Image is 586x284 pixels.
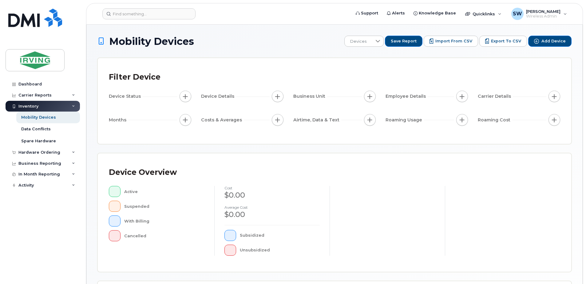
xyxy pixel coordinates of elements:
span: Export to CSV [491,38,521,44]
div: Filter Device [109,69,160,85]
div: With Billing [124,215,205,227]
span: Device Status [109,93,143,100]
span: Roaming Cost [478,117,512,123]
span: Add Device [541,38,566,44]
span: Save Report [391,38,417,44]
div: Unsubsidized [240,245,320,256]
button: Import from CSV [424,36,478,47]
span: Device Details [201,93,236,100]
button: Add Device [528,36,572,47]
div: Subsidized [240,230,320,241]
span: Carrier Details [478,93,513,100]
div: $0.00 [224,190,320,200]
button: Save Report [385,36,422,47]
span: Roaming Usage [386,117,424,123]
span: Mobility Devices [109,36,194,47]
span: Costs & Averages [201,117,244,123]
div: $0.00 [224,209,320,220]
div: Active [124,186,205,197]
span: Airtime, Data & Text [293,117,341,123]
div: Cancelled [124,230,205,241]
div: Suspended [124,201,205,212]
h4: cost [224,186,320,190]
span: Employee Details [386,93,428,100]
button: Export to CSV [479,36,527,47]
span: Months [109,117,128,123]
h4: Average cost [224,205,320,209]
span: Business Unit [293,93,327,100]
div: Device Overview [109,164,177,180]
span: Import from CSV [435,38,472,44]
span: Devices [345,36,372,47]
